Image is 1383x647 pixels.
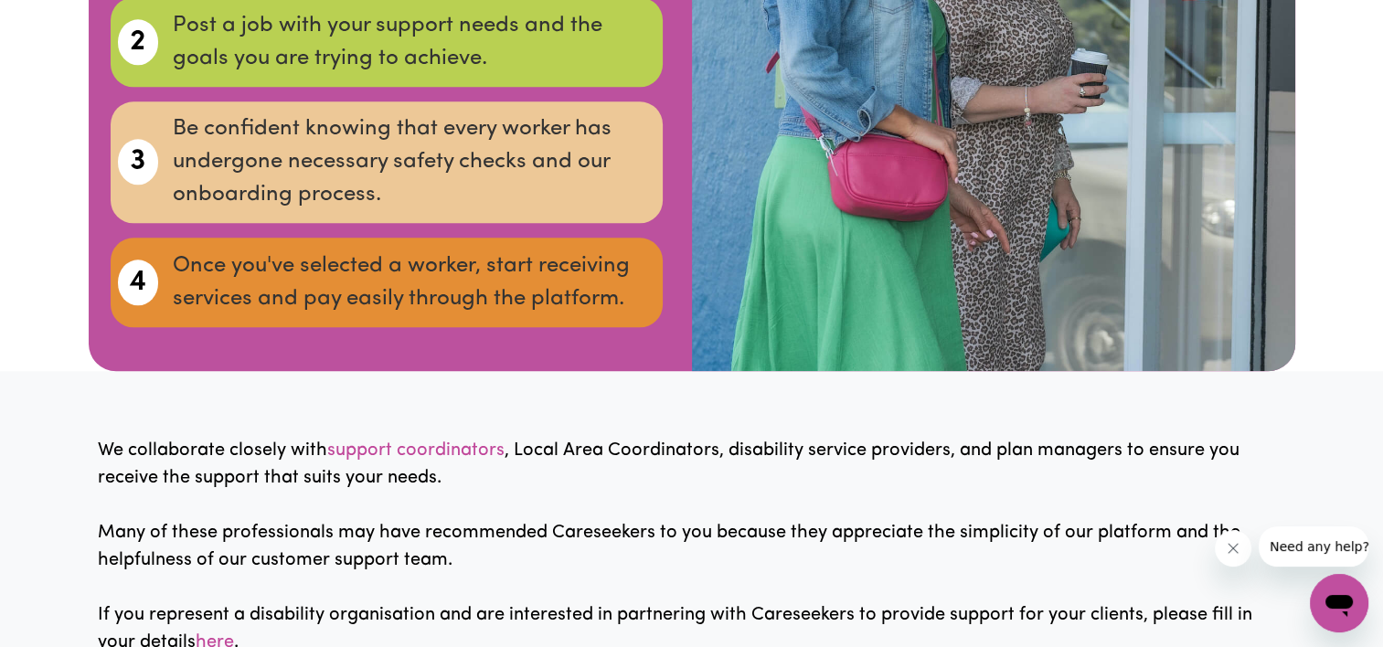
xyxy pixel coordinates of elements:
[11,13,111,27] span: Need any help?
[129,260,146,304] span: 4
[1259,526,1368,567] iframe: Message from company
[130,140,145,184] span: 3
[173,9,654,75] p: Post a job with your support needs and the goals you are trying to achieve.
[1310,574,1368,632] iframe: Button to launch messaging window
[1215,530,1251,567] iframe: Close message
[173,249,654,315] p: Once you've selected a worker, start receiving services and pay easily through the platform.
[130,20,145,64] span: 2
[327,441,505,460] a: support coordinators
[173,112,654,211] p: Be confident knowing that every worker has undergone necessary safety checks and our onboarding p...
